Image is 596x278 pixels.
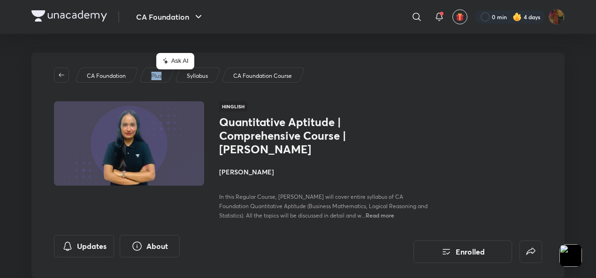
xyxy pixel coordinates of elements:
[512,12,522,22] img: streak
[53,100,206,187] img: Thumbnail
[185,72,210,80] a: Syllabus
[54,235,114,257] button: Updates
[151,72,161,80] p: Plus
[549,9,565,25] img: gungun Raj
[520,240,542,263] button: false
[232,72,294,80] a: CA Foundation Course
[452,9,467,24] button: avatar
[219,101,247,112] span: Hinglish
[150,72,163,80] a: Plus
[120,235,180,257] button: About
[456,13,464,21] img: avatar
[233,72,292,80] p: CA Foundation Course
[219,193,428,219] span: In this Regular Course, [PERSON_NAME] will cover entire syllabus of CA Foundation Quantitative Ap...
[85,72,128,80] a: CA Foundation
[219,115,373,156] h1: Quantitative Aptitude | Comprehensive Course | [PERSON_NAME]
[366,211,394,219] span: Read more
[187,72,208,80] p: Syllabus
[413,240,512,263] button: Enrolled
[31,10,107,24] a: Company Logo
[130,8,210,26] button: CA Foundation
[87,72,126,80] p: CA Foundation
[219,167,429,177] h4: [PERSON_NAME]
[31,10,107,22] img: Company Logo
